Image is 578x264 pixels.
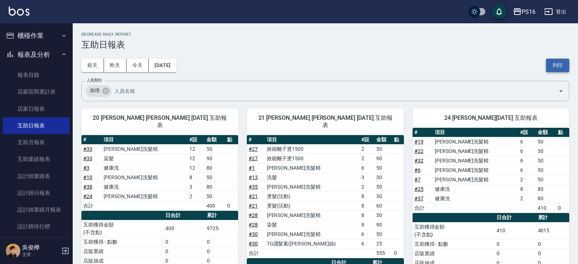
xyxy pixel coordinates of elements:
[536,146,556,156] td: 50
[102,192,187,201] td: [PERSON_NAME]洗髮精
[536,184,556,194] td: 80
[360,182,374,192] td: 2
[536,137,556,146] td: 50
[22,251,59,258] p: 主管
[188,144,205,154] td: 12
[518,165,535,175] td: 6
[249,231,258,237] a: #30
[374,239,392,248] td: 25
[518,137,535,146] td: 6
[6,244,20,258] img: Person
[374,135,392,145] th: 金額
[495,222,536,239] td: 410
[265,154,360,163] td: 效能離子燙1500
[249,146,258,152] a: #27
[90,114,229,129] span: 20 [PERSON_NAME] [PERSON_NAME] [DATE] 互助報表
[492,4,506,19] button: save
[81,32,569,37] h2: Decrease Daily Report
[87,78,102,83] label: 人員類別
[205,192,225,201] td: 50
[188,154,205,163] td: 12
[102,173,187,182] td: [PERSON_NAME]洗髮精
[433,194,518,203] td: 健康洗
[81,135,102,145] th: #
[81,220,164,237] td: 互助獲得金額 (不含點)
[265,229,360,239] td: [PERSON_NAME]洗髮精
[265,220,360,229] td: 染髮
[247,135,265,145] th: #
[536,128,556,137] th: 金額
[81,135,238,211] table: a dense table
[265,192,360,201] td: 燙髮(活動)
[360,229,374,239] td: 6
[374,201,392,210] td: 60
[421,114,561,122] span: 24 [PERSON_NAME][DATE] 互助報表
[414,167,421,173] a: #6
[188,192,205,201] td: 2
[374,154,392,163] td: 90
[546,59,569,72] button: 列印
[3,185,70,201] a: 設計師日報表
[265,144,360,154] td: 效能離子燙1500
[360,192,374,201] td: 8
[22,244,59,251] h5: 吳俊樺
[510,4,538,19] button: PS16
[205,135,225,145] th: 金額
[495,249,536,258] td: 0
[102,154,187,163] td: 染髮
[3,201,70,218] a: 設計師業績月報表
[518,128,535,137] th: #設
[265,135,360,145] th: 項目
[247,135,404,258] table: a dense table
[536,239,569,249] td: 0
[249,212,258,218] a: #28
[3,101,70,117] a: 店家日報表
[249,184,258,190] a: #35
[413,249,495,258] td: 店販業績
[536,203,556,213] td: 410
[360,144,374,154] td: 2
[374,229,392,239] td: 50
[433,175,518,184] td: [PERSON_NAME]洗髮精
[556,128,569,137] th: 點
[360,239,374,248] td: 6
[536,213,569,222] th: 累計
[205,144,225,154] td: 50
[556,203,569,213] td: 0
[414,196,424,201] a: #37
[374,144,392,154] td: 30
[392,135,404,145] th: 點
[518,184,535,194] td: 8
[205,163,225,173] td: 80
[83,184,92,190] a: #38
[433,184,518,194] td: 健康洗
[360,163,374,173] td: 6
[360,135,374,145] th: #設
[374,248,392,258] td: 555
[81,247,164,256] td: 店販業績
[249,155,258,161] a: #27
[188,163,205,173] td: 12
[3,45,70,64] button: 報表及分析
[3,168,70,185] a: 設計師業績表
[414,139,424,145] a: #19
[102,135,187,145] th: 項目
[433,165,518,175] td: [PERSON_NAME]洗髮精
[188,173,205,182] td: 8
[495,239,536,249] td: 0
[374,192,392,201] td: 30
[433,137,518,146] td: [PERSON_NAME]洗髮精
[374,182,392,192] td: 50
[392,248,404,258] td: 0
[249,193,258,199] a: #21
[3,67,70,83] a: 報表目錄
[414,177,421,182] a: #7
[164,220,205,237] td: 400
[518,156,535,165] td: 6
[360,220,374,229] td: 8
[205,182,225,192] td: 80
[518,175,535,184] td: 2
[205,173,225,182] td: 50
[413,128,569,213] table: a dense table
[102,163,187,173] td: 健康洗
